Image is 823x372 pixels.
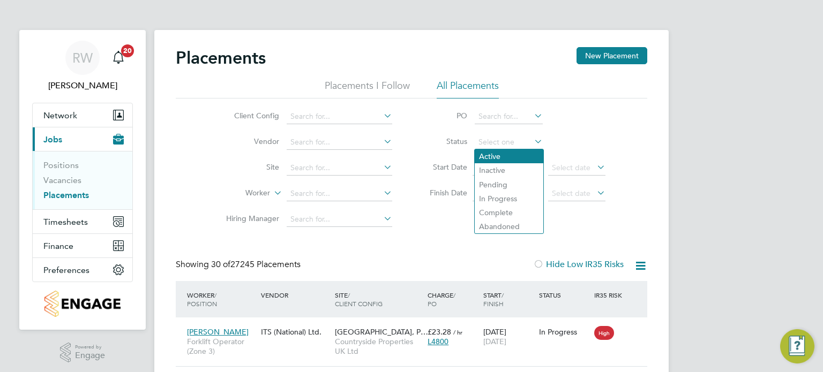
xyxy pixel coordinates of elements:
span: Timesheets [43,217,88,227]
a: Placements [43,190,89,200]
span: Forklift Operator (Zone 3) [187,337,256,356]
label: Finish Date [419,188,467,198]
span: / Client Config [335,291,383,308]
button: Jobs [33,127,132,151]
label: PO [419,111,467,120]
li: All Placements [437,79,499,98]
span: Engage [75,351,105,360]
span: £23.28 [428,327,451,337]
button: New Placement [577,47,647,64]
span: L4800 [428,337,448,346]
a: 20 [108,41,129,75]
div: ITS (National) Ltd. [258,322,332,342]
span: RW [72,51,93,65]
div: In Progress [539,327,589,337]
input: Search for... [475,109,543,124]
div: Vendor [258,285,332,305]
span: Network [43,110,77,120]
div: Status [536,285,592,305]
span: High [594,326,614,340]
a: RW[PERSON_NAME] [32,41,133,92]
input: Search for... [287,135,392,150]
li: Pending [475,178,543,192]
span: 20 [121,44,134,57]
button: Engage Resource Center [780,329,814,363]
li: In Progress [475,192,543,206]
div: IR35 Risk [592,285,629,305]
div: Site [332,285,425,313]
div: Charge [425,285,481,313]
span: / hr [453,328,462,336]
a: Vacancies [43,175,81,185]
label: Client Config [218,111,279,120]
button: Preferences [33,258,132,282]
button: Network [33,103,132,127]
img: countryside-properties-logo-retina.png [44,291,120,317]
span: [DATE] [483,337,506,346]
span: Richard Walsh [32,79,133,92]
label: Status [419,136,467,146]
span: Finance [43,241,73,251]
a: Go to home page [32,291,133,317]
li: Abandoned [475,219,543,233]
span: Countryside Properties UK Ltd [335,337,422,356]
label: Site [218,162,279,172]
label: Vendor [218,136,279,146]
div: Showing [176,259,303,270]
li: Active [475,149,543,163]
a: Powered byEngage [60,343,106,363]
span: [PERSON_NAME] [187,327,249,337]
label: Start Date [419,162,467,172]
li: Inactive [475,163,543,177]
a: Positions [43,160,79,170]
li: Complete [475,206,543,219]
input: Search for... [287,186,392,201]
input: Search for... [287,212,392,227]
input: Select one [475,135,543,150]
span: / Position [187,291,217,308]
span: Select date [552,188,590,198]
div: Start [481,285,536,313]
label: Worker [208,188,270,199]
input: Search for... [287,109,392,124]
span: Jobs [43,134,62,145]
span: 27245 Placements [211,259,301,270]
span: Preferences [43,265,89,275]
span: 30 of [211,259,230,270]
a: [PERSON_NAME]Forklift Operator (Zone 3)ITS (National) Ltd.[GEOGRAPHIC_DATA], P…Countryside Proper... [184,321,647,330]
h2: Placements [176,47,266,69]
button: Timesheets [33,210,132,233]
span: Select date [552,163,590,172]
span: / Finish [483,291,504,308]
label: Hide Low IR35 Risks [533,259,624,270]
div: Worker [184,285,258,313]
input: Search for... [287,161,392,176]
div: [DATE] [481,322,536,352]
span: [GEOGRAPHIC_DATA], P… [335,327,428,337]
span: Powered by [75,343,105,352]
li: Placements I Follow [325,79,410,98]
div: Jobs [33,151,132,209]
span: / PO [428,291,455,308]
label: Hiring Manager [218,214,279,223]
nav: Main navigation [19,30,146,330]
button: Finance [33,234,132,257]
